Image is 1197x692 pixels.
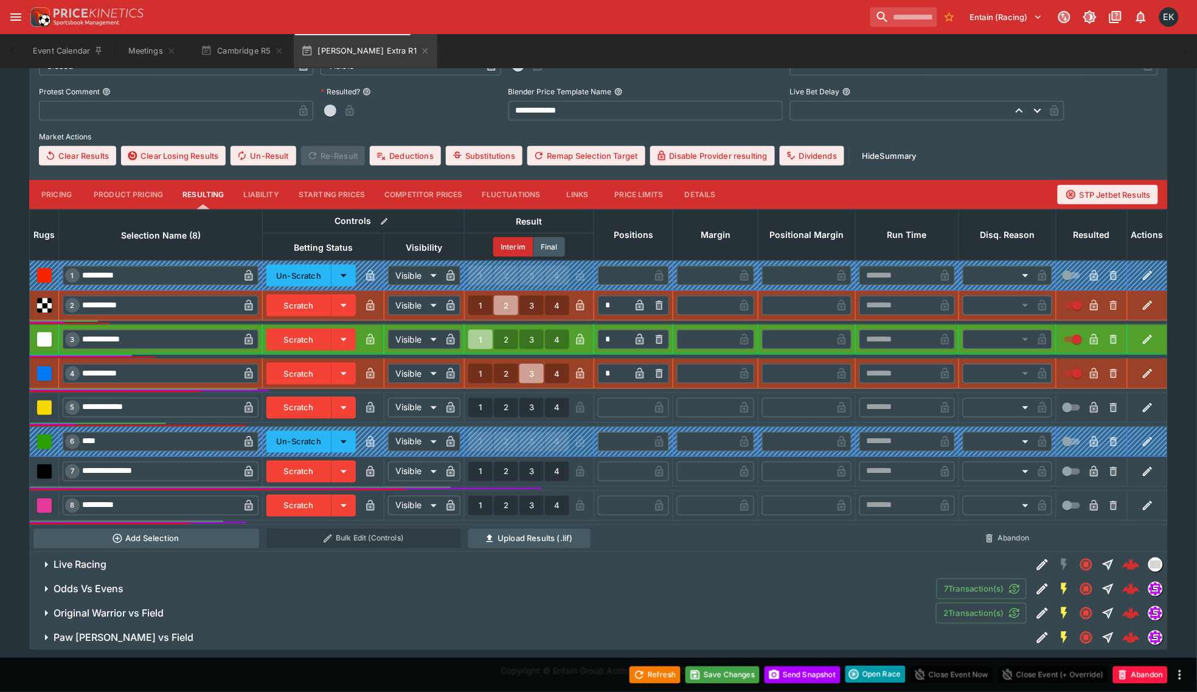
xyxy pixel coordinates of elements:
[468,330,493,349] button: 1
[1053,6,1075,28] button: Connected to PK
[68,301,77,310] span: 2
[673,180,727,209] button: Details
[468,496,493,516] button: 1
[594,209,673,260] th: Positions
[266,529,461,548] button: Bulk Edit (Controls)
[266,265,331,287] button: Un-Scratch
[685,666,760,683] button: Save Changes
[780,146,844,166] button: Dividends
[1079,631,1094,645] svg: Closed
[54,559,106,571] h6: Live Racing
[68,369,77,378] span: 4
[1149,558,1162,571] img: liveracing
[845,666,906,683] button: Open Race
[29,601,936,626] button: Original Warrior vs Field
[54,607,164,620] h6: Original Warrior vs Field
[790,86,840,97] p: Live Bet Delay
[54,9,144,18] img: PriceKinetics
[1149,582,1162,596] img: simulator
[614,88,623,96] button: Blender Price Template Name
[266,495,331,517] button: Scratch
[605,180,673,209] button: Price Limits
[468,398,493,418] button: 1
[26,34,111,68] button: Event Calendar
[959,209,1056,260] th: Disq. Reason
[468,364,493,383] button: 1
[294,34,437,68] button: [PERSON_NAME] Extra R1
[108,228,214,243] span: Selection Name (8)
[1149,631,1162,645] img: simulator
[1119,626,1143,650] a: 44a59108-dcee-4f65-9bfb-f0ed34f5b73a
[231,146,296,166] span: Un-Result
[1148,631,1163,645] div: simulator
[68,467,77,476] span: 7
[1097,627,1119,649] button: Straight
[1123,556,1140,573] img: logo-cerberus--red.svg
[54,632,193,645] h6: Paw [PERSON_NAME] vs Field
[102,88,111,96] button: Protest Comment
[1148,606,1163,621] div: simulator
[1079,6,1101,28] button: Toggle light/dark mode
[1119,601,1143,626] a: 49935a1f-7d01-48ed-97be-67531b9df63f
[266,461,331,483] button: Scratch
[1056,209,1128,260] th: Resulted
[545,364,569,383] button: 4
[193,34,291,68] button: Cambridge R5
[84,180,173,209] button: Product Pricing
[1119,553,1143,577] a: c499cabf-f4ca-420c-acc2-1964769fb403
[508,86,612,97] p: Blender Price Template Name
[363,88,371,96] button: Resulted?
[545,462,569,481] button: 4
[68,335,77,344] span: 3
[113,34,191,68] button: Meetings
[494,296,518,315] button: 2
[465,209,594,233] th: Result
[388,496,441,516] div: Visible
[33,529,259,548] button: Add Selection
[1123,629,1140,646] div: 44a59108-dcee-4f65-9bfb-f0ed34f5b73a
[388,364,441,383] div: Visible
[266,397,331,419] button: Scratch
[39,146,116,166] button: Clear Results
[1079,582,1094,596] svg: Closed
[1156,4,1182,30] button: Emily Kim
[388,296,441,315] div: Visible
[468,296,493,315] button: 1
[1032,578,1053,600] button: Edit Detail
[1075,554,1097,576] button: Closed
[388,398,441,418] div: Visible
[1123,605,1140,622] div: 49935a1f-7d01-48ed-97be-67531b9df63f
[963,7,1050,27] button: Select Tenant
[494,462,518,481] button: 2
[494,398,518,418] button: 2
[301,146,365,166] span: Re-Result
[1079,606,1094,621] svg: Closed
[280,240,366,255] span: Betting Status
[519,462,544,481] button: 3
[54,20,119,26] img: Sportsbook Management
[1053,578,1075,600] button: SGM Enabled
[545,296,569,315] button: 4
[1123,605,1140,622] img: logo-cerberus--red.svg
[1097,578,1119,600] button: Straight
[936,603,1027,624] button: 2Transaction(s)
[673,209,758,260] th: Margin
[1097,603,1119,624] button: Straight
[545,398,569,418] button: 4
[1053,627,1075,649] button: SGM Enabled
[29,577,937,601] button: Odds Vs Evens
[1075,627,1097,649] button: Closed
[370,146,441,166] button: Deductions
[842,88,851,96] button: Live Bet Delay
[29,626,1032,650] button: Paw [PERSON_NAME] vs Field
[519,330,544,349] button: 3
[519,398,544,418] button: 3
[30,209,59,260] th: Rugs
[468,462,493,481] button: 1
[69,271,77,280] span: 1
[266,363,331,385] button: Scratch
[963,529,1053,548] button: Abandon
[388,462,441,481] div: Visible
[1123,581,1140,598] img: logo-cerberus--red.svg
[266,329,331,351] button: Scratch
